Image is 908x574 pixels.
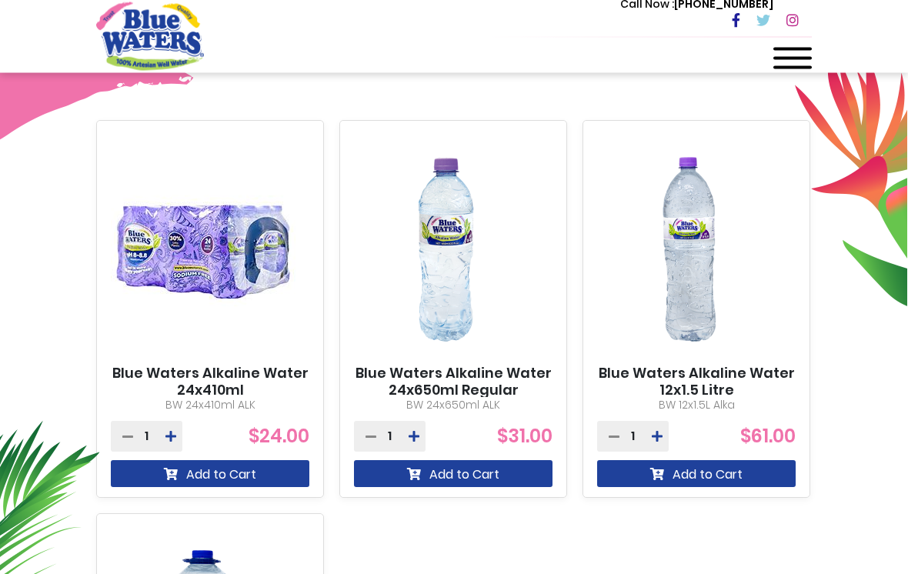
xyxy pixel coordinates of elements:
a: Blue Waters Alkaline Water 24x410ml [111,365,309,399]
a: Blue Waters Alkaline Water 12x1.5 Litre [597,365,796,399]
img: Blue Waters Alkaline Water 12x1.5 Litre [597,135,782,365]
span: $24.00 [249,424,309,449]
p: BW 24x650ml ALK [354,398,552,414]
button: Add to Cart [111,461,309,488]
img: Blue Waters Alkaline Water 24x410ml [111,135,295,365]
p: BW 24x410ml ALK [111,398,309,414]
a: store logo [96,2,204,70]
p: BW 12x1.5L Alka [597,398,796,414]
span: $31.00 [497,424,552,449]
span: $61.00 [740,424,796,449]
a: Blue Waters Alkaline Water 24x650ml Regular [354,365,552,399]
button: Add to Cart [354,461,552,488]
img: Blue Waters Alkaline Water 24x650ml Regular [354,135,539,365]
button: Add to Cart [597,461,796,488]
